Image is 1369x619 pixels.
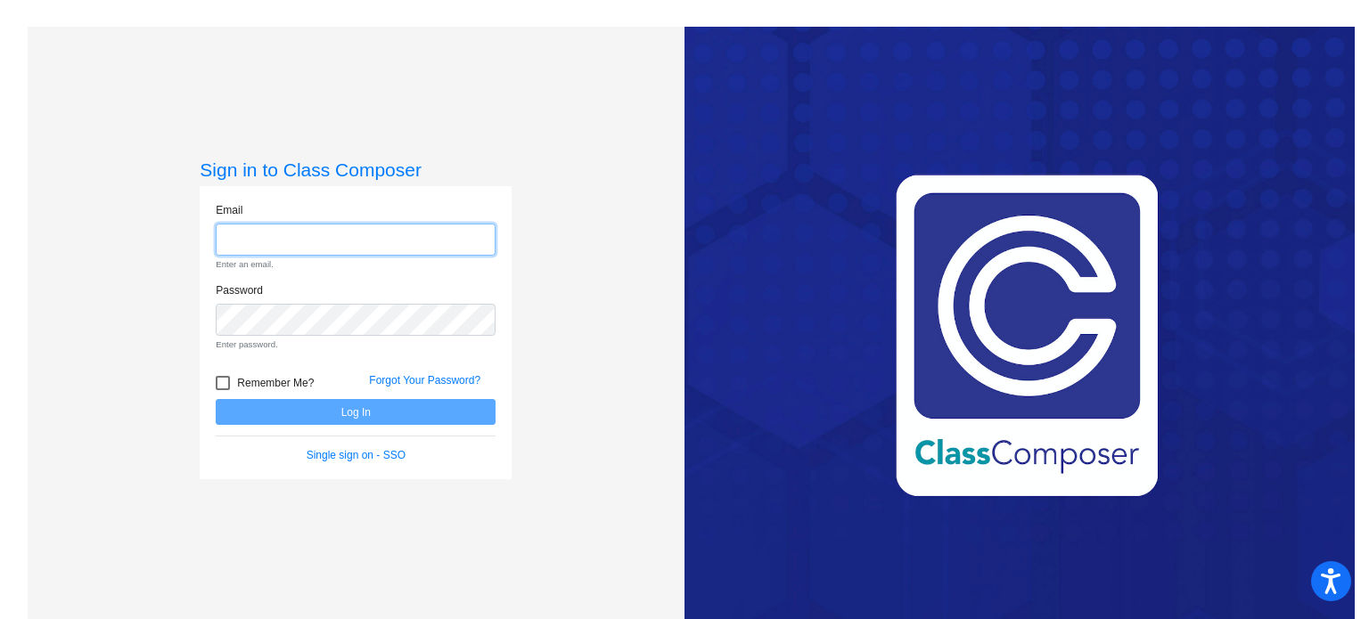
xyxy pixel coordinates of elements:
[369,374,480,387] a: Forgot Your Password?
[216,258,496,271] small: Enter an email.
[216,282,263,298] label: Password
[200,159,512,181] h3: Sign in to Class Composer
[216,399,496,425] button: Log In
[216,202,242,218] label: Email
[216,338,496,351] small: Enter password.
[237,372,314,394] span: Remember Me?
[307,449,406,461] a: Single sign on - SSO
